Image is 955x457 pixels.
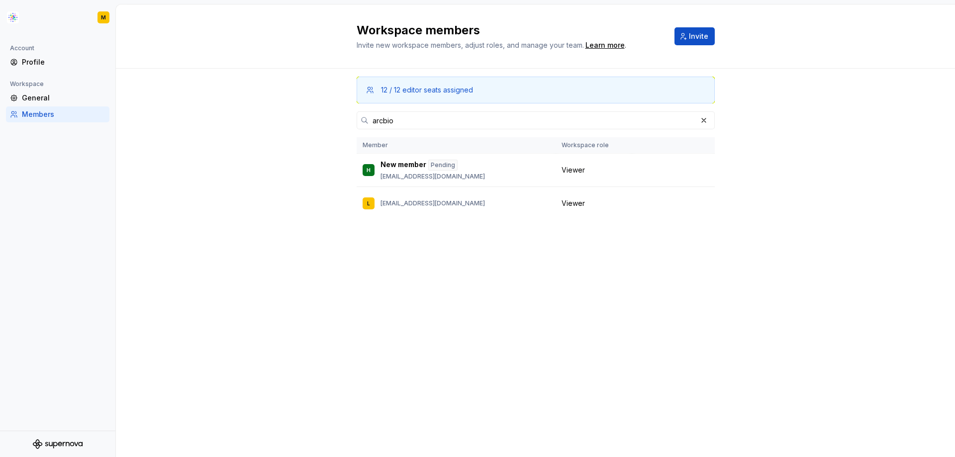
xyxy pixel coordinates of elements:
svg: Supernova Logo [33,439,83,449]
div: Profile [22,57,105,67]
p: [EMAIL_ADDRESS][DOMAIN_NAME] [381,199,485,207]
span: Invite [689,31,708,41]
th: Member [357,137,556,154]
a: Members [6,106,109,122]
img: b2369ad3-f38c-46c1-b2a2-f2452fdbdcd2.png [7,11,19,23]
span: Viewer [562,165,585,175]
span: . [584,42,626,49]
span: Viewer [562,198,585,208]
button: Invite [674,27,715,45]
div: 12 / 12 editor seats assigned [381,85,473,95]
div: General [22,93,105,103]
span: Invite new workspace members, adjust roles, and manage your team. [357,41,584,49]
div: Workspace [6,78,48,90]
div: M [101,13,106,21]
th: Workspace role [556,137,632,154]
h2: Workspace members [357,22,663,38]
a: Profile [6,54,109,70]
a: General [6,90,109,106]
input: Search in workspace members... [369,111,697,129]
div: Pending [428,160,458,171]
div: H [367,165,371,175]
button: M [2,6,113,28]
p: New member [381,160,426,171]
a: Learn more [585,40,625,50]
div: Members [22,109,105,119]
div: L [367,198,370,208]
div: Account [6,42,38,54]
p: [EMAIL_ADDRESS][DOMAIN_NAME] [381,173,485,181]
